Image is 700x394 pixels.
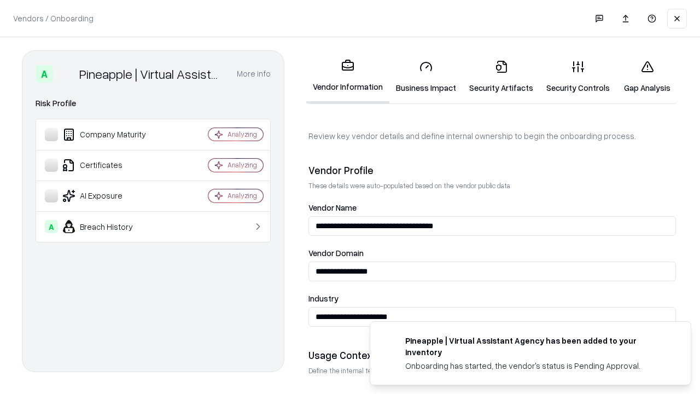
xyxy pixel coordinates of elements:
label: Vendor Domain [308,249,676,257]
a: Security Artifacts [463,51,540,102]
div: Pineapple | Virtual Assistant Agency [79,65,224,83]
a: Business Impact [389,51,463,102]
div: Vendor Profile [308,164,676,177]
div: Usage Context [308,349,676,362]
div: A [36,65,53,83]
div: Pineapple | Virtual Assistant Agency has been added to your inventory [405,335,664,358]
a: Gap Analysis [616,51,678,102]
div: Risk Profile [36,97,271,110]
div: AI Exposure [45,189,176,202]
div: Certificates [45,159,176,172]
div: Analyzing [227,191,257,200]
button: More info [237,64,271,84]
div: Company Maturity [45,128,176,141]
label: Industry [308,294,676,303]
p: Define the internal team and reason for using this vendor. This helps assess business relevance a... [308,366,676,375]
div: Breach History [45,220,176,233]
p: Review key vendor details and define internal ownership to begin the onboarding process. [308,130,676,142]
p: Vendors / Onboarding [13,13,94,24]
div: Onboarding has started, the vendor's status is Pending Approval. [405,360,664,372]
div: A [45,220,58,233]
div: Analyzing [227,160,257,170]
div: Analyzing [227,130,257,139]
a: Vendor Information [306,50,389,103]
img: trypineapple.com [383,335,396,348]
p: These details were auto-populated based on the vendor public data [308,181,676,190]
img: Pineapple | Virtual Assistant Agency [57,65,75,83]
a: Security Controls [540,51,616,102]
label: Vendor Name [308,204,676,212]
